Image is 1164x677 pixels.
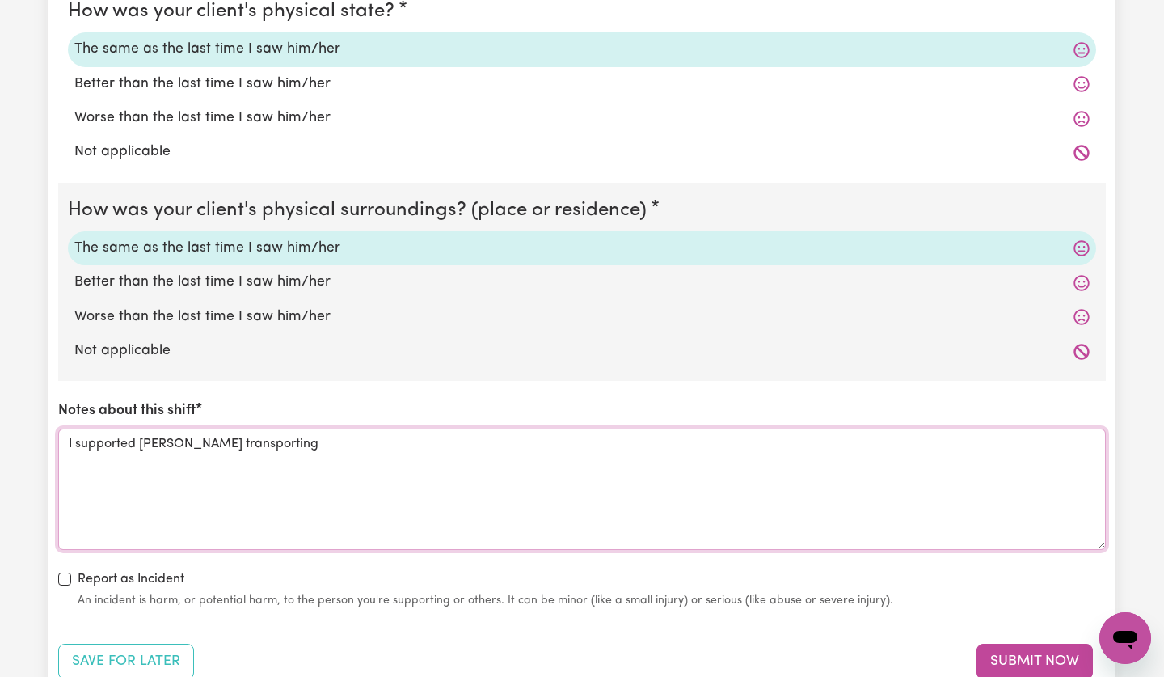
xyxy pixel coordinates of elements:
label: Not applicable [74,142,1090,163]
legend: How was your client's physical surroundings? (place or residence) [68,196,653,225]
label: The same as the last time I saw him/her [74,238,1090,259]
label: Not applicable [74,341,1090,362]
label: Better than the last time I saw him/her [74,272,1090,293]
label: Better than the last time I saw him/her [74,74,1090,95]
label: Worse than the last time I saw him/her [74,307,1090,328]
label: The same as the last time I saw him/her [74,39,1090,60]
iframe: Button to launch messaging window [1099,612,1151,664]
label: Notes about this shift [58,400,196,421]
textarea: I supported [PERSON_NAME] transporting [58,429,1106,550]
label: Report as Incident [78,569,184,589]
label: Worse than the last time I saw him/her [74,108,1090,129]
small: An incident is harm, or potential harm, to the person you're supporting or others. It can be mino... [78,592,1106,609]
